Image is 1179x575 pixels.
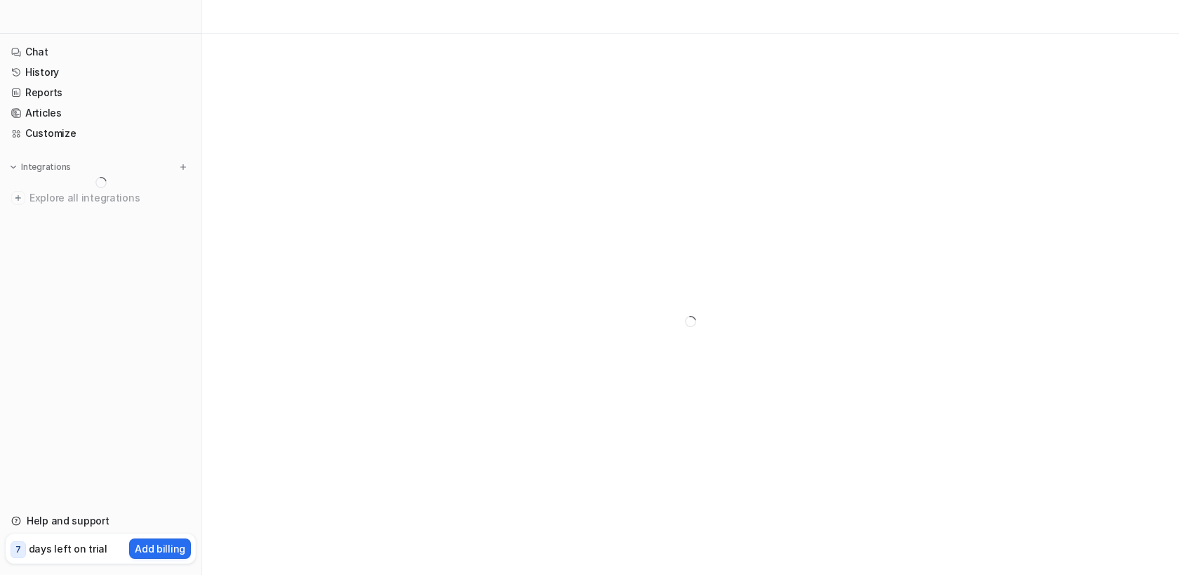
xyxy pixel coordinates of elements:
p: 7 [15,543,21,556]
a: Explore all integrations [6,188,196,208]
button: Add billing [129,538,191,559]
a: Articles [6,103,196,123]
p: Integrations [21,161,71,173]
img: menu_add.svg [178,162,188,172]
a: Reports [6,83,196,103]
img: expand menu [8,162,18,172]
button: Integrations [6,160,75,174]
a: Chat [6,42,196,62]
img: explore all integrations [11,191,25,205]
span: Explore all integrations [29,187,190,209]
p: days left on trial [29,541,107,556]
p: Add billing [135,541,185,556]
a: Customize [6,124,196,143]
a: History [6,62,196,82]
a: Help and support [6,511,196,531]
